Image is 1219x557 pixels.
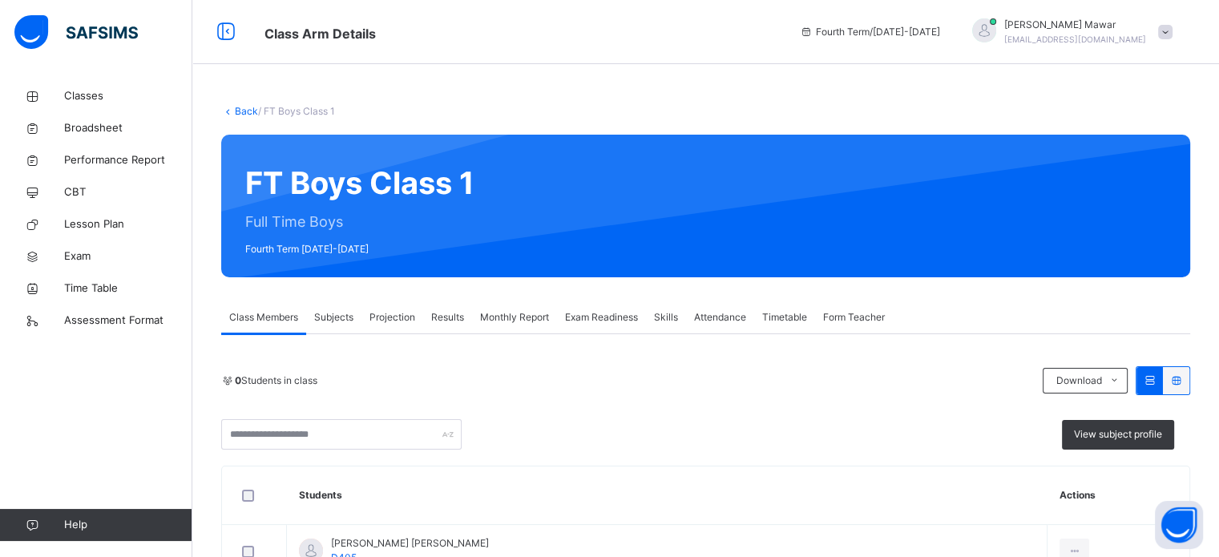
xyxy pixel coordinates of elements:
span: Class Arm Details [264,26,376,42]
span: Broadsheet [64,120,192,136]
span: Timetable [762,310,807,325]
div: Hafiz AbdullahMawar [956,18,1181,46]
span: CBT [64,184,192,200]
span: Results [431,310,464,325]
span: session/term information [800,25,940,39]
span: Skills [654,310,678,325]
button: Open asap [1155,501,1203,549]
span: Exam Readiness [565,310,638,325]
b: 0 [235,374,241,386]
span: Monthly Report [480,310,549,325]
span: Projection [369,310,415,325]
th: Students [287,466,1047,525]
span: Classes [64,88,192,104]
img: safsims [14,15,138,49]
span: Subjects [314,310,353,325]
span: [EMAIL_ADDRESS][DOMAIN_NAME] [1004,34,1146,44]
span: Performance Report [64,152,192,168]
span: Lesson Plan [64,216,192,232]
span: [PERSON_NAME] Mawar [1004,18,1146,32]
span: Form Teacher [823,310,885,325]
span: [PERSON_NAME] [PERSON_NAME] [331,536,489,551]
span: Assessment Format [64,313,192,329]
th: Actions [1047,466,1189,525]
span: Help [64,517,192,533]
span: Class Members [229,310,298,325]
span: Time Table [64,281,192,297]
span: Exam [64,248,192,264]
a: Back [235,105,258,117]
span: / FT Boys Class 1 [258,105,335,117]
span: View subject profile [1074,427,1162,442]
span: Attendance [694,310,746,325]
span: Students in class [235,373,317,388]
span: Download [1056,373,1101,388]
